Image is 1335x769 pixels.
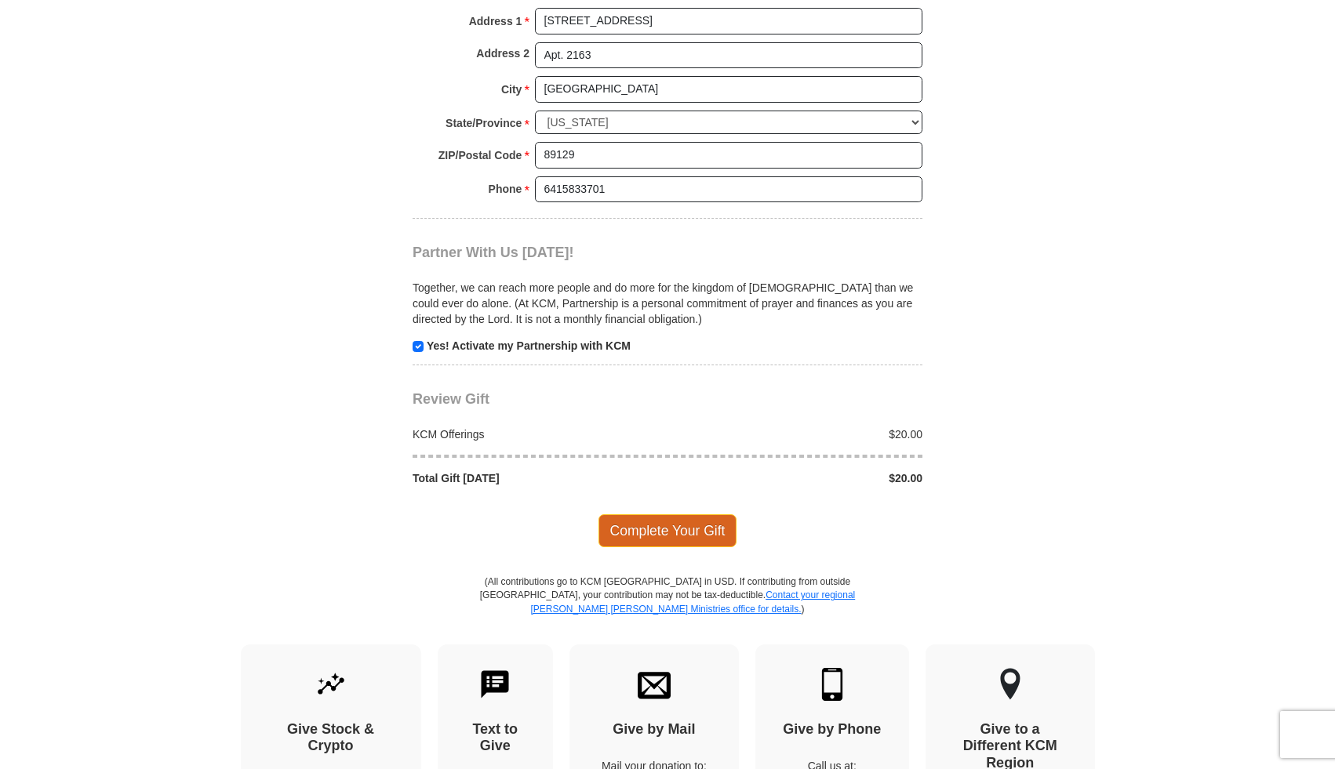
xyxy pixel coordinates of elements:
[478,668,511,701] img: text-to-give.svg
[476,42,529,64] strong: Address 2
[816,668,849,701] img: mobile.svg
[530,589,855,614] a: Contact your regional [PERSON_NAME] [PERSON_NAME] Ministries office for details.
[438,144,522,166] strong: ZIP/Postal Code
[413,245,574,260] span: Partner With Us [DATE]!
[783,721,882,738] h4: Give by Phone
[465,721,526,755] h4: Text to Give
[479,575,856,644] p: (All contributions go to KCM [GEOGRAPHIC_DATA] in USD. If contributing from outside [GEOGRAPHIC_D...
[667,426,931,442] div: $20.00
[427,339,631,352] strong: Yes! Activate my Partnership with KCM
[413,391,489,407] span: Review Gift
[469,10,522,32] strong: Address 1
[597,721,711,738] h4: Give by Mail
[999,668,1021,701] img: other-region
[667,470,931,486] div: $20.00
[405,470,668,486] div: Total Gift [DATE]
[315,668,347,701] img: give-by-stock.svg
[489,178,522,200] strong: Phone
[446,112,522,134] strong: State/Province
[501,78,522,100] strong: City
[638,668,671,701] img: envelope.svg
[598,514,737,547] span: Complete Your Gift
[268,721,394,755] h4: Give Stock & Crypto
[413,280,922,327] p: Together, we can reach more people and do more for the kingdom of [DEMOGRAPHIC_DATA] than we coul...
[405,426,668,442] div: KCM Offerings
